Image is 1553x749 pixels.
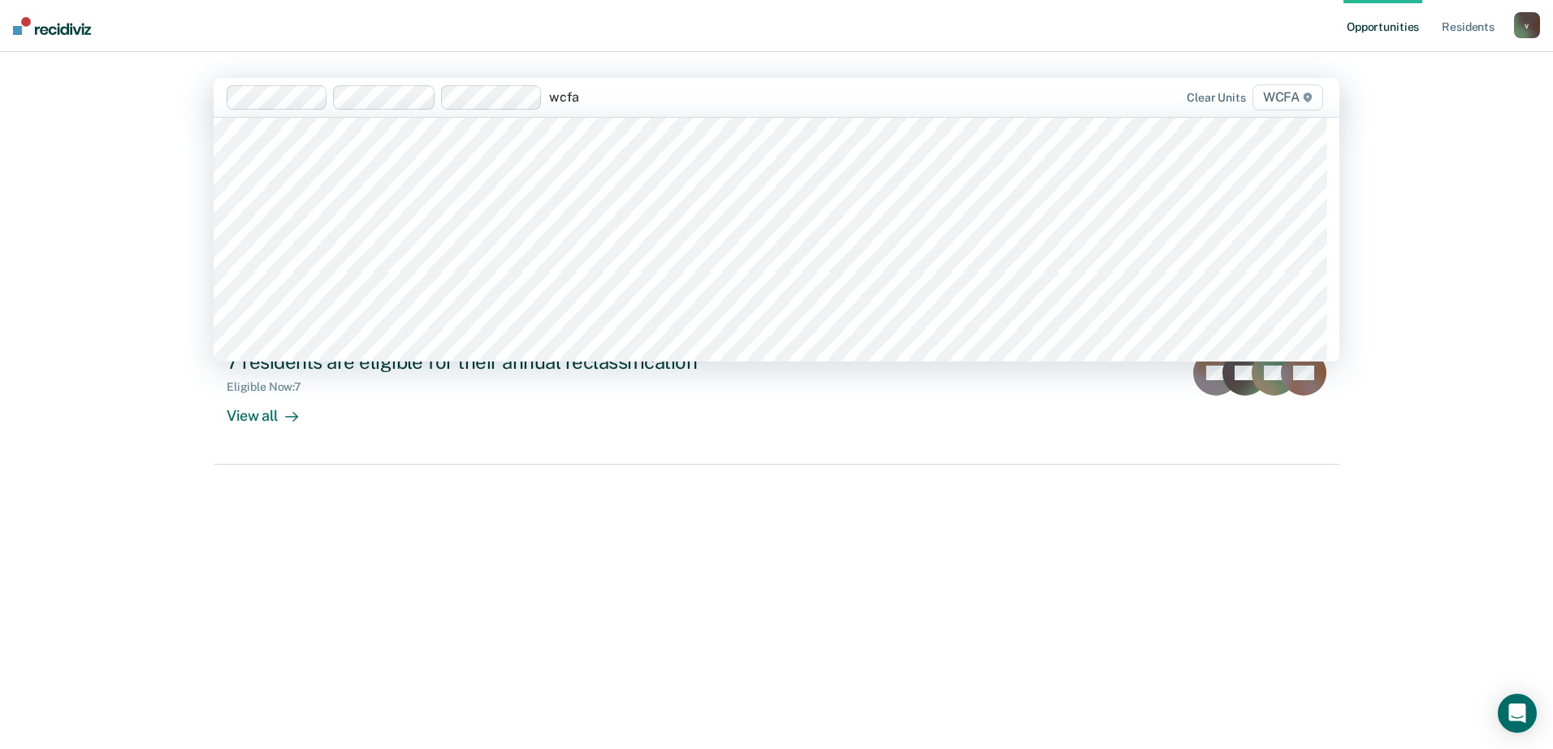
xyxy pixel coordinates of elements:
img: Recidiviz [13,17,91,35]
button: v [1514,12,1540,38]
div: View all [227,394,318,426]
span: WCFA [1252,84,1323,110]
div: 7 residents are eligible for their annual reclassification [227,350,797,374]
a: 7 residents are eligible for their annual reclassificationEligible Now:7View all [214,337,1339,465]
div: Eligible Now : 7 [227,380,314,394]
div: Open Intercom Messenger [1498,694,1537,733]
div: Clear units [1187,91,1246,105]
